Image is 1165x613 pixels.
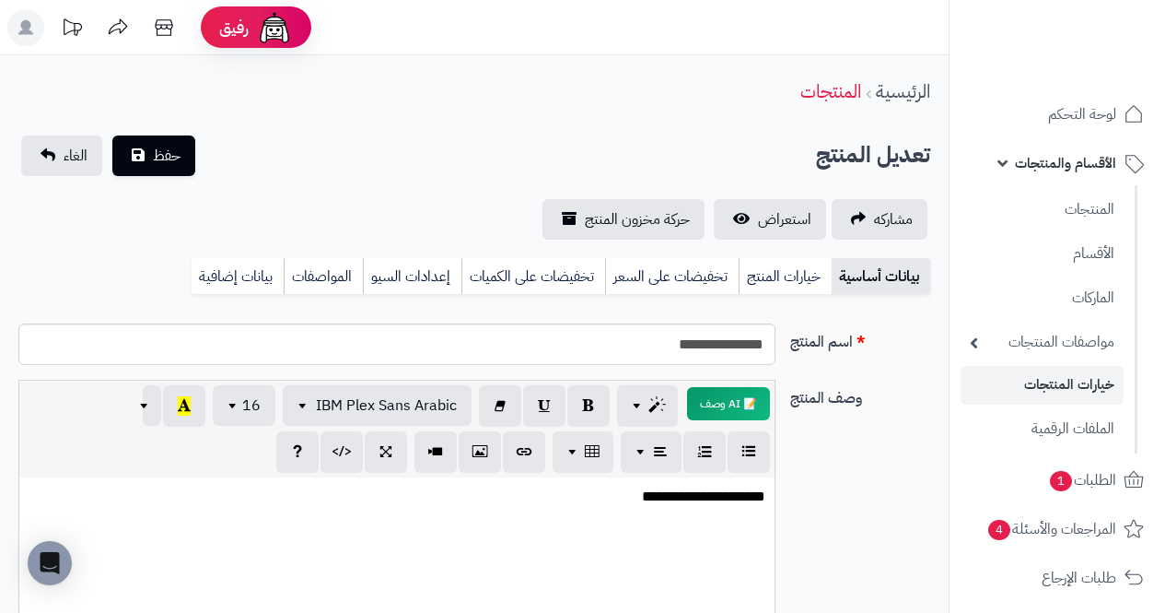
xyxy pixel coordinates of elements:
[192,258,284,295] a: بيانات إضافية
[961,323,1124,362] a: مواصفات المنتجات
[28,541,72,585] div: Open Intercom Messenger
[284,258,363,295] a: المواصفات
[1015,150,1116,176] span: الأقسام والمنتجات
[986,516,1116,542] span: المراجعات والأسئلة
[605,258,739,295] a: تخفيضات على السعر
[112,136,195,176] button: حفظ
[816,136,930,174] h2: تعديل المنتج
[961,556,1154,600] a: طلبات الإرجاع
[714,199,826,240] a: استعراض
[961,458,1154,502] a: الطلبات1
[363,258,461,295] a: إعدادات السيو
[961,234,1124,274] a: الأقسام
[961,190,1124,230] a: المنتجات
[1048,467,1116,493] span: الطلبات
[219,17,249,39] span: رفيق
[758,208,811,230] span: استعراض
[153,145,181,167] span: حفظ
[64,145,87,167] span: الغاء
[961,409,1124,449] a: الملفات الرقمية
[800,77,861,105] a: المنتجات
[876,77,930,105] a: الرئيسية
[1050,471,1072,491] span: 1
[832,258,930,295] a: بيانات أساسية
[783,324,938,353] label: اسم المنتج
[213,385,275,426] button: 16
[832,199,927,240] a: مشاركه
[316,395,457,417] span: IBM Plex Sans Arabic
[874,208,913,230] span: مشاركه
[1048,101,1116,127] span: لوحة التحكم
[783,380,938,409] label: وصف المنتج
[1042,565,1116,591] span: طلبات الإرجاع
[988,520,1010,540] span: 4
[242,395,261,417] span: 16
[687,387,770,420] button: 📝 AI وصف
[461,258,605,295] a: تخفيضات على الكميات
[739,258,832,295] a: خيارات المنتج
[961,278,1124,318] a: الماركات
[283,385,472,426] button: IBM Plex Sans Arabic
[49,9,95,51] a: تحديثات المنصة
[585,208,690,230] span: حركة مخزون المنتج
[256,9,293,46] img: ai-face.png
[961,366,1124,404] a: خيارات المنتجات
[961,92,1154,136] a: لوحة التحكم
[542,199,705,240] a: حركة مخزون المنتج
[961,507,1154,551] a: المراجعات والأسئلة4
[21,136,102,176] a: الغاء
